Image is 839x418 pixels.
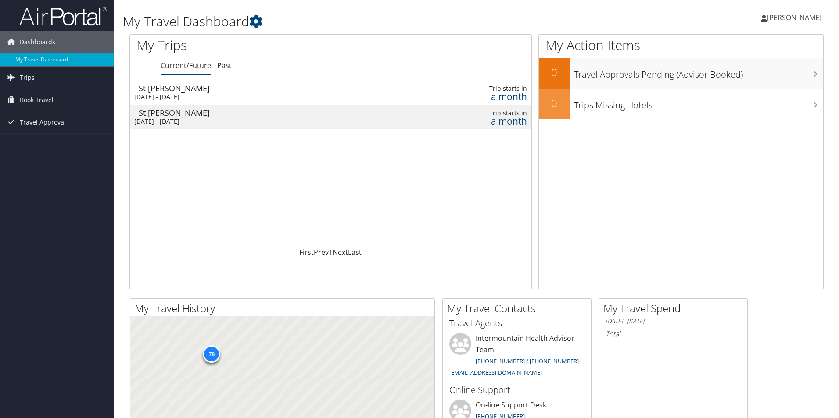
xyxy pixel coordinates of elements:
[539,96,570,111] h2: 0
[539,36,823,54] h1: My Action Items
[445,333,589,380] li: Intermountain Health Advisor Team
[19,6,107,26] img: airportal-logo.png
[449,317,584,329] h3: Travel Agents
[767,13,821,22] span: [PERSON_NAME]
[434,85,527,93] div: Trip starts in
[20,89,54,111] span: Book Travel
[134,93,377,101] div: [DATE] - [DATE]
[434,93,527,100] div: a month
[539,89,823,119] a: 0Trips Missing Hotels
[476,357,579,365] a: [PHONE_NUMBER] / [PHONE_NUMBER]
[574,95,823,111] h3: Trips Missing Hotels
[203,345,220,363] div: 78
[329,247,333,257] a: 1
[136,36,358,54] h1: My Trips
[217,61,232,70] a: Past
[135,301,434,316] h2: My Travel History
[139,84,382,92] div: St [PERSON_NAME]
[761,4,830,31] a: [PERSON_NAME]
[606,329,741,339] h6: Total
[606,317,741,325] h6: [DATE] - [DATE]
[134,118,377,125] div: [DATE] - [DATE]
[333,247,348,257] a: Next
[123,12,595,31] h1: My Travel Dashboard
[139,109,382,117] div: St [PERSON_NAME]
[449,368,542,376] a: [EMAIL_ADDRESS][DOMAIN_NAME]
[161,61,211,70] a: Current/Future
[603,301,747,316] h2: My Travel Spend
[434,109,527,117] div: Trip starts in
[449,384,584,396] h3: Online Support
[434,117,527,125] div: a month
[348,247,362,257] a: Last
[20,31,55,53] span: Dashboards
[20,111,66,133] span: Travel Approval
[314,247,329,257] a: Prev
[20,67,35,89] span: Trips
[539,58,823,89] a: 0Travel Approvals Pending (Advisor Booked)
[574,64,823,81] h3: Travel Approvals Pending (Advisor Booked)
[539,65,570,80] h2: 0
[447,301,591,316] h2: My Travel Contacts
[299,247,314,257] a: First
